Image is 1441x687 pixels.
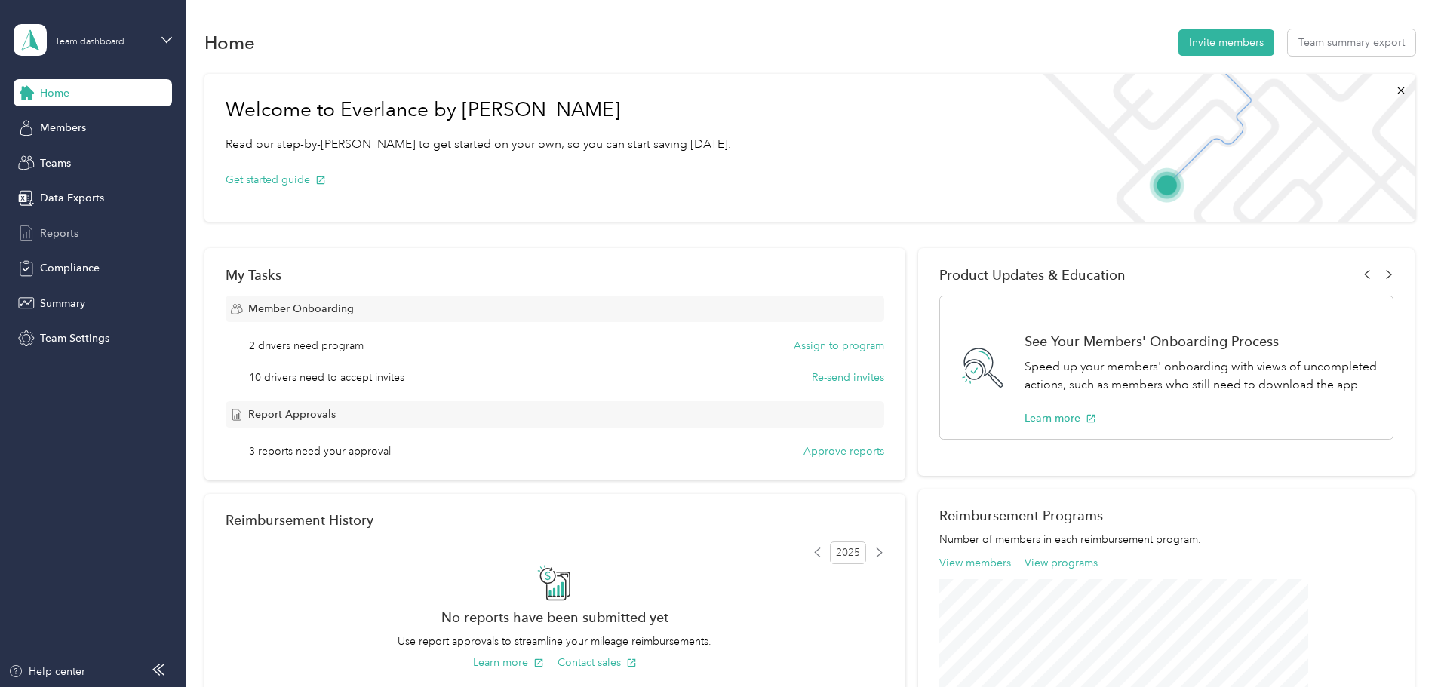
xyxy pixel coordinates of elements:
[226,267,884,283] div: My Tasks
[226,609,884,625] h2: No reports have been submitted yet
[1357,603,1441,687] iframe: Everlance-gr Chat Button Frame
[40,85,69,101] span: Home
[803,443,884,459] button: Approve reports
[939,555,1011,571] button: View members
[8,664,85,679] button: Help center
[794,338,884,354] button: Assign to program
[249,370,404,385] span: 10 drivers need to accept invites
[40,155,71,171] span: Teams
[226,98,731,122] h1: Welcome to Everlance by [PERSON_NAME]
[1025,410,1096,426] button: Learn more
[473,655,544,670] button: Learn more
[1025,333,1377,349] h1: See Your Members' Onboarding Process
[40,225,78,241] span: Reports
[55,38,124,47] div: Team dashboard
[226,633,884,649] p: Use report approvals to streamline your mileage reimbursements.
[40,120,86,136] span: Members
[226,135,731,154] p: Read our step-by-[PERSON_NAME] to get started on your own, so you can start saving [DATE].
[40,296,85,311] span: Summary
[40,330,109,346] span: Team Settings
[226,172,326,188] button: Get started guide
[249,338,364,354] span: 2 drivers need program
[1028,74,1415,222] img: Welcome to everlance
[558,655,637,670] button: Contact sales
[248,301,354,317] span: Member Onboarding
[204,35,255,51] h1: Home
[249,443,391,459] span: 3 reports need your approval
[226,512,373,528] h2: Reimbursement History
[248,406,336,422] span: Report Approvals
[40,260,100,276] span: Compliance
[939,267,1126,283] span: Product Updates & Education
[1025,555,1098,571] button: View programs
[830,541,866,564] span: 2025
[1288,29,1415,56] button: Team summary export
[40,190,104,206] span: Data Exports
[939,532,1393,547] p: Number of members in each reimbursement program.
[812,370,884,385] button: Re-send invites
[939,508,1393,523] h2: Reimbursement Programs
[1178,29,1274,56] button: Invite members
[1025,357,1377,394] p: Speed up your members' onboarding with views of uncompleted actions, such as members who still ne...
